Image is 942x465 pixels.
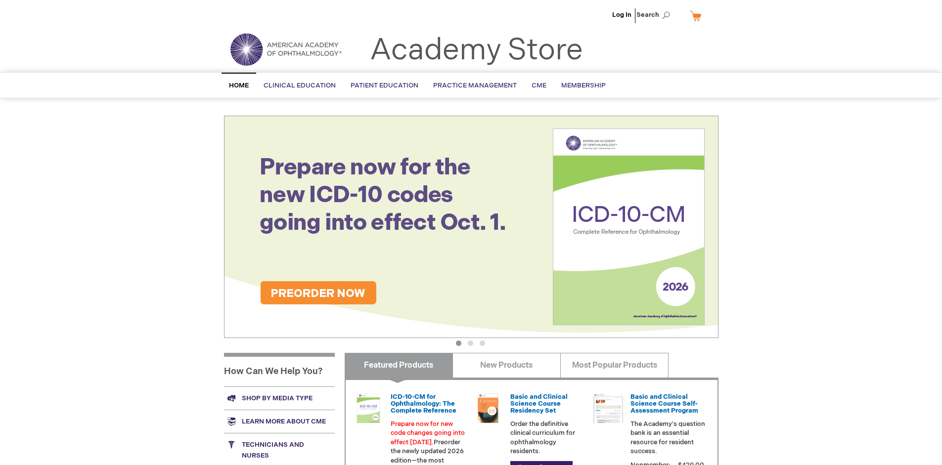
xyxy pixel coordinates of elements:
[510,420,585,456] p: Order the definitive clinical curriculum for ophthalmology residents.
[433,82,517,89] span: Practice Management
[345,353,453,378] a: Featured Products
[561,82,606,89] span: Membership
[224,410,335,433] a: Learn more about CME
[351,82,418,89] span: Patient Education
[593,393,623,423] img: bcscself_20.jpg
[630,420,706,456] p: The Academy's question bank is an essential resource for resident success.
[224,386,335,410] a: Shop by media type
[391,393,456,415] a: ICD-10-CM for Ophthalmology: The Complete Reference
[480,340,485,346] button: 3 of 3
[452,353,561,378] a: New Products
[636,5,674,25] span: Search
[391,420,465,446] font: Prepare now for new code changes going into effect [DATE].
[370,33,583,68] a: Academy Store
[456,340,461,346] button: 1 of 3
[612,11,631,19] a: Log In
[473,393,503,423] img: 02850963u_47.png
[224,353,335,386] h1: How Can We Help You?
[354,393,383,423] img: 0120008u_42.png
[468,340,473,346] button: 2 of 3
[264,82,336,89] span: Clinical Education
[560,353,669,378] a: Most Popular Products
[630,393,698,415] a: Basic and Clinical Science Course Self-Assessment Program
[532,82,546,89] span: CME
[229,82,249,89] span: Home
[510,393,568,415] a: Basic and Clinical Science Course Residency Set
